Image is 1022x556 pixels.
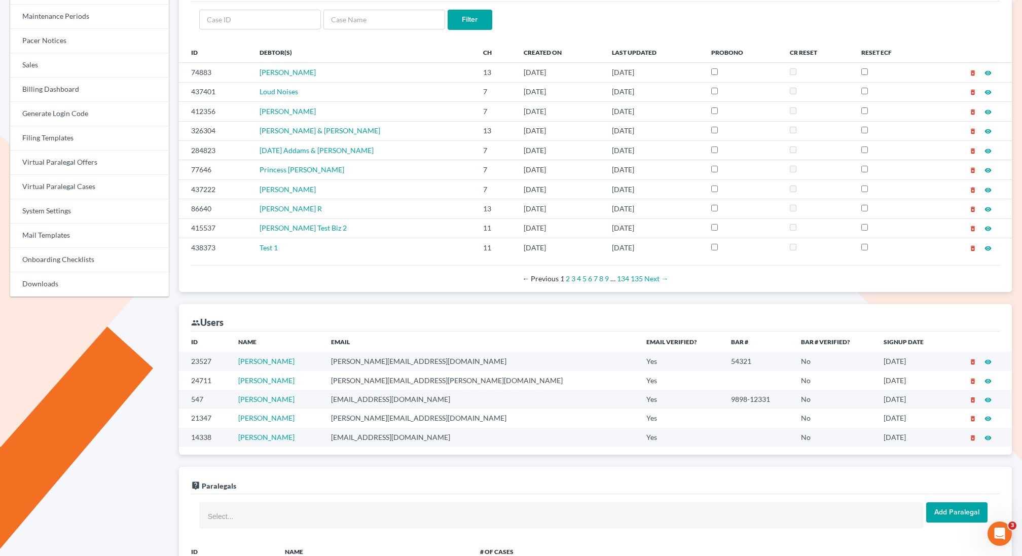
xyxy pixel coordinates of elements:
[260,204,322,213] a: [PERSON_NAME] R
[969,89,976,96] i: delete_forever
[323,371,638,390] td: [PERSON_NAME][EMAIL_ADDRESS][PERSON_NAME][DOMAIN_NAME]
[516,121,604,140] td: [DATE]
[793,409,875,428] td: No
[516,218,604,238] td: [DATE]
[522,274,559,283] span: Previous page
[969,415,976,422] i: delete_forever
[984,147,992,155] i: visibility
[984,185,992,194] a: visibility
[984,225,992,232] i: visibility
[260,146,374,155] a: [DATE] Addams & [PERSON_NAME]
[475,179,516,199] td: 7
[323,428,638,447] td: [EMAIL_ADDRESS][DOMAIN_NAME]
[984,146,992,155] a: visibility
[179,331,231,352] th: ID
[475,199,516,218] td: 13
[238,357,295,365] a: [PERSON_NAME]
[10,53,169,78] a: Sales
[604,82,703,101] td: [DATE]
[323,331,638,352] th: Email
[969,414,976,422] a: delete_forever
[260,107,316,116] span: [PERSON_NAME]
[984,414,992,422] a: visibility
[10,248,169,272] a: Onboarding Checklists
[793,371,875,390] td: No
[984,243,992,252] a: visibility
[179,160,252,179] td: 77646
[875,409,947,428] td: [DATE]
[323,10,445,30] input: Case Name
[793,390,875,409] td: No
[588,274,592,283] a: Page 6
[969,206,976,213] i: delete_forever
[984,68,992,77] a: visibility
[10,126,169,151] a: Filing Templates
[969,87,976,96] a: delete_forever
[475,121,516,140] td: 13
[969,434,976,441] i: delete_forever
[723,390,793,409] td: 9898-12331
[10,224,169,248] a: Mail Templates
[984,126,992,135] a: visibility
[179,409,231,428] td: 21347
[260,185,316,194] a: [PERSON_NAME]
[638,371,723,390] td: Yes
[969,433,976,441] a: delete_forever
[260,87,298,96] a: Loud Noises
[179,199,252,218] td: 86640
[260,224,347,232] a: [PERSON_NAME] Test Biz 2
[577,274,581,283] a: Page 4
[969,107,976,116] a: delete_forever
[638,331,723,352] th: Email Verified?
[984,187,992,194] i: visibility
[984,165,992,174] a: visibility
[703,42,782,62] th: ProBono
[10,151,169,175] a: Virtual Paralegal Offers
[875,390,947,409] td: [DATE]
[10,78,169,102] a: Billing Dashboard
[179,179,252,199] td: 437222
[323,409,638,428] td: [PERSON_NAME][EMAIL_ADDRESS][DOMAIN_NAME]
[238,414,295,422] a: [PERSON_NAME]
[984,415,992,422] i: visibility
[475,218,516,238] td: 11
[260,126,380,135] a: [PERSON_NAME] & [PERSON_NAME]
[516,160,604,179] td: [DATE]
[199,10,321,30] input: Case ID
[984,395,992,403] a: visibility
[202,481,236,490] span: Paralegals
[969,378,976,385] i: delete_forever
[516,63,604,82] td: [DATE]
[984,204,992,213] a: visibility
[984,357,992,365] a: visibility
[582,274,587,283] a: Page 5
[969,187,976,194] i: delete_forever
[10,5,169,29] a: Maintenance Periods
[984,69,992,77] i: visibility
[969,167,976,174] i: delete_forever
[10,29,169,53] a: Pacer Notices
[260,165,344,174] a: Princess [PERSON_NAME]
[723,352,793,370] td: 54321
[604,121,703,140] td: [DATE]
[969,185,976,194] a: delete_forever
[984,107,992,116] a: visibility
[191,481,200,490] i: live_help
[969,224,976,232] a: delete_forever
[604,63,703,82] td: [DATE]
[516,82,604,101] td: [DATE]
[560,274,564,283] em: Page 1
[984,167,992,174] i: visibility
[782,42,853,62] th: CR Reset
[10,102,169,126] a: Generate Login Code
[179,428,231,447] td: 14338
[638,409,723,428] td: Yes
[516,199,604,218] td: [DATE]
[984,376,992,385] a: visibility
[475,63,516,82] td: 13
[10,272,169,296] a: Downloads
